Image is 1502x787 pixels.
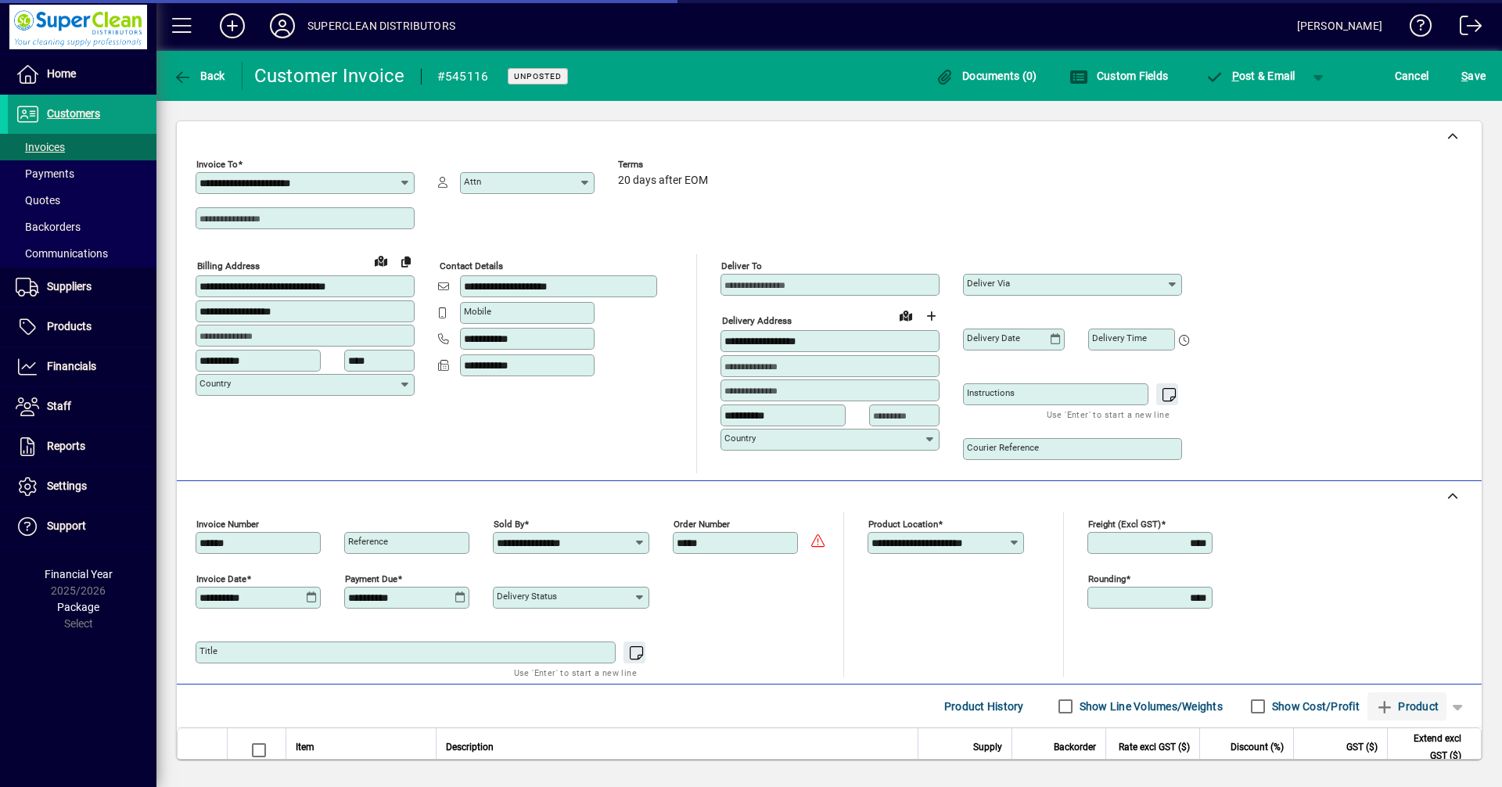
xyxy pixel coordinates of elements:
a: Invoices [8,134,156,160]
a: Reports [8,427,156,466]
mat-label: Sold by [494,519,524,530]
span: ave [1461,63,1486,88]
span: Home [47,67,76,80]
mat-label: Order number [674,519,730,530]
span: Reports [47,440,85,452]
mat-label: Payment due [345,573,397,584]
mat-label: Country [724,433,756,444]
label: Show Line Volumes/Weights [1076,699,1223,714]
a: Support [8,507,156,546]
span: Backorders [16,221,81,233]
span: Settings [47,480,87,492]
span: Staff [47,400,71,412]
button: Profile [257,12,307,40]
span: Unposted [514,71,562,81]
mat-label: Title [199,645,217,656]
button: Add [207,12,257,40]
span: Communications [16,247,108,260]
a: Products [8,307,156,347]
span: Customers [47,107,100,120]
mat-label: Delivery time [1092,332,1147,343]
span: Extend excl GST ($) [1397,730,1461,764]
mat-label: Instructions [967,387,1015,398]
button: Post & Email [1197,62,1303,90]
label: Show Cost/Profit [1269,699,1360,714]
a: Logout [1448,3,1482,54]
span: Supply [973,738,1002,756]
span: Documents (0) [936,70,1037,82]
a: Suppliers [8,268,156,307]
span: GST ($) [1346,738,1378,756]
span: Invoices [16,141,65,153]
button: Product History [938,692,1030,721]
mat-label: Delivery date [967,332,1020,343]
div: Customer Invoice [254,63,405,88]
mat-label: Deliver To [721,261,762,271]
span: Backorder [1054,738,1096,756]
mat-label: Freight (excl GST) [1088,519,1161,530]
button: Back [169,62,229,90]
a: Communications [8,240,156,267]
a: Settings [8,467,156,506]
span: Product [1375,694,1439,719]
a: Staff [8,387,156,426]
div: [PERSON_NAME] [1297,13,1382,38]
span: Custom Fields [1069,70,1168,82]
button: Cancel [1391,62,1433,90]
span: Financials [47,360,96,372]
div: #545116 [437,64,489,89]
a: Backorders [8,214,156,240]
mat-label: Delivery status [497,591,557,602]
button: Documents (0) [932,62,1041,90]
mat-label: Courier Reference [967,442,1039,453]
mat-label: Invoice To [196,159,238,170]
span: Payments [16,167,74,180]
button: Choose address [918,304,943,329]
mat-hint: Use 'Enter' to start a new line [514,663,637,681]
mat-label: Rounding [1088,573,1126,584]
span: Package [57,601,99,613]
span: ost & Email [1205,70,1295,82]
span: Support [47,519,86,532]
mat-label: Deliver via [967,278,1010,289]
span: Discount (%) [1231,738,1284,756]
span: P [1232,70,1239,82]
button: Copy to Delivery address [393,249,419,274]
mat-hint: Use 'Enter' to start a new line [1047,405,1170,423]
mat-label: Invoice date [196,573,246,584]
mat-label: Country [199,378,231,389]
span: Item [296,738,314,756]
app-page-header-button: Back [156,62,243,90]
span: Rate excl GST ($) [1119,738,1190,756]
mat-label: Invoice number [196,519,259,530]
span: Financial Year [45,568,113,580]
span: Quotes [16,194,60,207]
button: Product [1367,692,1446,721]
a: Payments [8,160,156,187]
a: Knowledge Base [1398,3,1432,54]
span: Back [173,70,225,82]
span: Cancel [1395,63,1429,88]
a: Quotes [8,187,156,214]
span: Description [446,738,494,756]
mat-label: Product location [868,519,938,530]
mat-label: Mobile [464,306,491,317]
button: Save [1457,62,1489,90]
a: Financials [8,347,156,386]
span: 20 days after EOM [618,174,708,187]
span: S [1461,70,1468,82]
div: SUPERCLEAN DISTRIBUTORS [307,13,455,38]
span: Suppliers [47,280,92,293]
a: View on map [893,303,918,328]
span: Product History [944,694,1024,719]
span: Products [47,320,92,332]
mat-label: Attn [464,176,481,187]
span: Terms [618,160,712,170]
button: Custom Fields [1065,62,1172,90]
a: Home [8,55,156,94]
mat-label: Reference [348,536,388,547]
a: View on map [368,248,393,273]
